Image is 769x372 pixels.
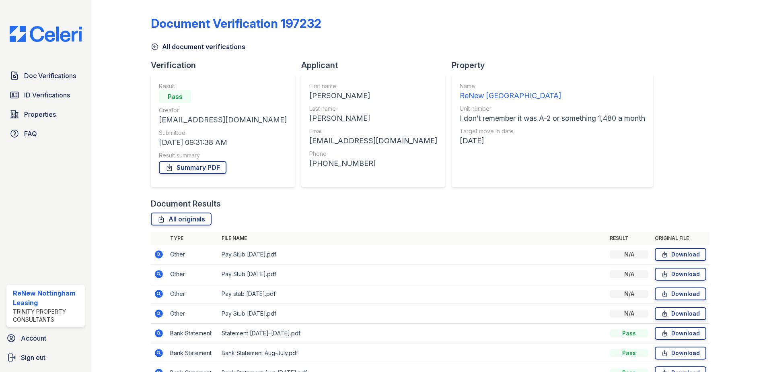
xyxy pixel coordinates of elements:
[218,324,607,343] td: Statement [DATE]-[DATE].pdf
[3,330,88,346] a: Account
[460,82,645,90] div: Name
[309,127,437,135] div: Email
[167,304,218,324] td: Other
[21,333,46,343] span: Account
[655,327,706,340] a: Download
[13,288,82,308] div: ReNew Nottingham Leasing
[218,245,607,265] td: Pay Stub [DATE].pdf
[6,106,85,122] a: Properties
[452,60,660,71] div: Property
[610,250,648,258] div: N/A
[309,150,437,158] div: Phone
[218,343,607,363] td: Bank Statement Aug-July.pdf
[159,151,287,159] div: Result summary
[309,135,437,147] div: [EMAIL_ADDRESS][DOMAIN_NAME]
[159,90,191,103] div: Pass
[610,349,648,357] div: Pass
[309,158,437,169] div: [PHONE_NUMBER]
[159,106,287,114] div: Creator
[218,232,607,245] th: File name
[655,248,706,261] a: Download
[167,265,218,284] td: Other
[610,270,648,278] div: N/A
[460,127,645,135] div: Target move in date
[6,126,85,142] a: FAQ
[24,129,37,138] span: FAQ
[151,42,245,52] a: All document verifications
[159,137,287,148] div: [DATE] 09:31:38 AM
[652,232,709,245] th: Original file
[655,307,706,320] a: Download
[3,349,88,366] a: Sign out
[218,304,607,324] td: Pay Stub [DATE].pdf
[460,135,645,147] div: [DATE]
[610,290,648,298] div: N/A
[460,82,645,101] a: Name ReNew [GEOGRAPHIC_DATA]
[309,105,437,113] div: Last name
[309,113,437,124] div: [PERSON_NAME]
[3,26,88,42] img: CE_Logo_Blue-a8612792a0a2168367f1c8372b55b34899dd931a85d93a1a3d3e32e68fde9ad4.png
[655,347,706,360] a: Download
[151,213,212,225] a: All originals
[218,265,607,284] td: Pay Stub [DATE].pdf
[6,68,85,84] a: Doc Verifications
[655,287,706,300] a: Download
[21,353,45,362] span: Sign out
[6,87,85,103] a: ID Verifications
[159,161,226,174] a: Summary PDF
[24,110,56,119] span: Properties
[460,113,645,124] div: I don’t remember it was A-2 or something 1,480 a month
[167,284,218,304] td: Other
[610,329,648,337] div: Pass
[610,310,648,318] div: N/A
[309,82,437,90] div: First name
[151,16,321,31] div: Document Verification 197232
[24,71,76,81] span: Doc Verifications
[301,60,452,71] div: Applicant
[460,105,645,113] div: Unit number
[13,308,82,324] div: Trinity Property Consultants
[218,284,607,304] td: Pay stub [DATE].pdf
[167,343,218,363] td: Bank Statement
[607,232,652,245] th: Result
[151,60,301,71] div: Verification
[159,82,287,90] div: Result
[655,268,706,281] a: Download
[460,90,645,101] div: ReNew [GEOGRAPHIC_DATA]
[167,324,218,343] td: Bank Statement
[309,90,437,101] div: [PERSON_NAME]
[167,232,218,245] th: Type
[159,129,287,137] div: Submitted
[735,340,761,364] iframe: chat widget
[167,245,218,265] td: Other
[151,198,221,209] div: Document Results
[24,90,70,100] span: ID Verifications
[159,114,287,126] div: [EMAIL_ADDRESS][DOMAIN_NAME]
